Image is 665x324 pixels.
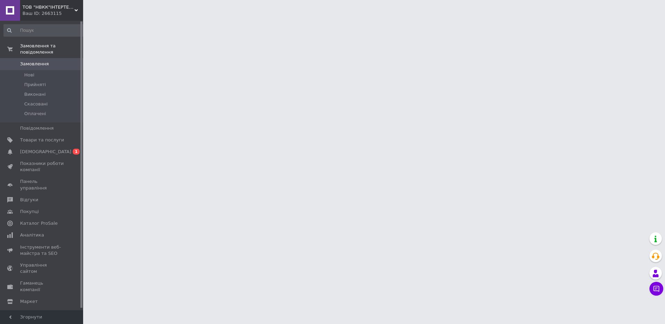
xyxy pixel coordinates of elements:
[20,43,83,55] span: Замовлення та повідомлення
[24,82,46,88] span: Прийняті
[24,111,46,117] span: Оплачені
[20,149,71,155] span: [DEMOGRAPHIC_DATA]
[20,125,54,131] span: Повідомлення
[20,197,38,203] span: Відгуки
[20,137,64,143] span: Товари та послуги
[20,209,39,215] span: Покупці
[20,178,64,191] span: Панель управління
[20,61,49,67] span: Замовлення
[20,244,64,257] span: Інструменти веб-майстра та SEO
[23,4,74,10] span: ТОВ "НВКК"ІНТЕРТЕХКОМПЛЕКТ"
[73,149,80,155] span: 1
[23,10,83,17] div: Ваш ID: 2663115
[24,101,48,107] span: Скасовані
[649,282,663,296] button: Чат з покупцем
[20,262,64,275] span: Управління сайтом
[20,232,44,238] span: Аналітика
[20,220,57,226] span: Каталог ProSale
[20,160,64,173] span: Показники роботи компанії
[20,280,64,293] span: Гаманець компанії
[24,72,34,78] span: Нові
[3,24,86,37] input: Пошук
[24,91,46,98] span: Виконані
[20,298,38,305] span: Маркет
